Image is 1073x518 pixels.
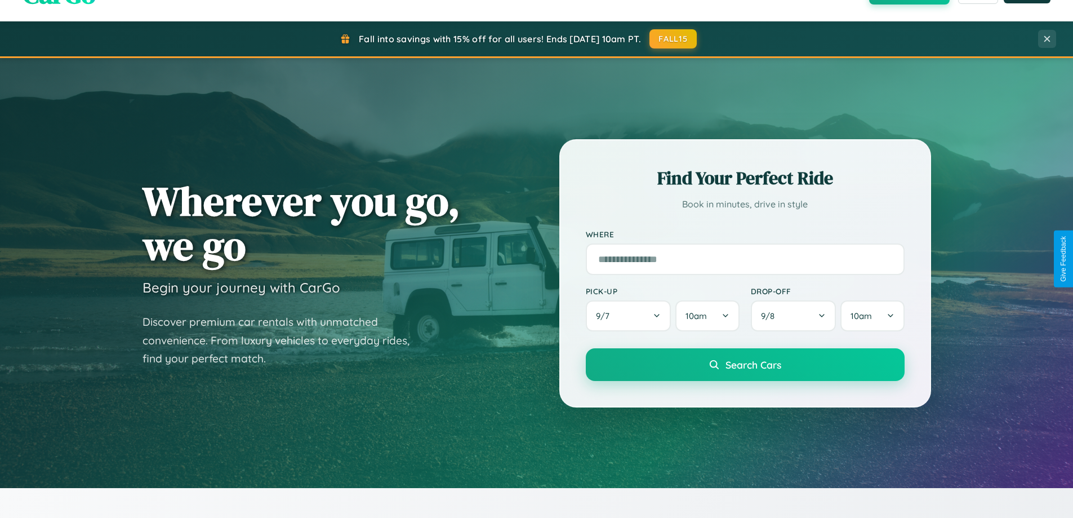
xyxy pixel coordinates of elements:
button: 10am [840,300,904,331]
h1: Wherever you go, we go [143,179,460,268]
button: 10am [675,300,739,331]
label: Where [586,229,905,239]
h3: Begin your journey with CarGo [143,279,340,296]
span: 10am [685,311,707,321]
span: 9 / 8 [761,311,780,321]
span: Search Cars [725,358,781,371]
button: 9/7 [586,300,671,331]
p: Discover premium car rentals with unmatched convenience. From luxury vehicles to everyday rides, ... [143,313,424,368]
span: 10am [851,311,872,321]
div: Give Feedback [1059,236,1067,282]
span: Fall into savings with 15% off for all users! Ends [DATE] 10am PT. [359,33,641,45]
button: 9/8 [751,300,836,331]
p: Book in minutes, drive in style [586,196,905,212]
button: Search Cars [586,348,905,381]
label: Drop-off [751,286,905,296]
span: 9 / 7 [596,311,615,321]
h2: Find Your Perfect Ride [586,166,905,191]
button: FALL15 [649,29,697,48]
label: Pick-up [586,286,740,296]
